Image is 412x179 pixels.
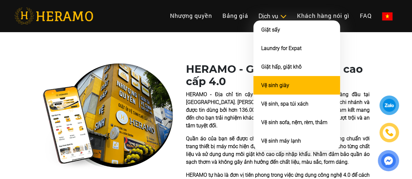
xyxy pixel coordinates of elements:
[43,63,173,170] img: heramo-quality-banner
[186,135,370,166] p: Quần áo của bạn sẽ được chăm sóc bằng quy trình giặt khô đúng chuẩn với trang thiết bị máy móc hi...
[14,7,93,24] img: heramo-logo.png
[186,63,370,88] h1: HERAMO - Giặt hấp giặt khô cao cấp 4.0
[261,138,301,144] a: Vệ sinh máy lạnh
[217,9,253,23] a: Bảng giá
[355,9,377,23] a: FAQ
[261,27,280,33] a: Giặt sấy
[292,9,355,23] a: Khách hàng nói gì
[165,9,217,23] a: Nhượng quyền
[261,45,302,51] a: Laundry for Expat
[261,119,327,125] a: Vệ sinh sofa, nệm, rèm, thảm
[261,101,308,107] a: Vệ sinh, spa túi xách
[186,91,370,130] p: HERAMO - Địa chỉ tin cậy cho dịch vụ giặt hấp giặt khô hàng đầu tại [GEOGRAPHIC_DATA]. [PERSON_NA...
[280,13,287,20] img: subToggleIcon
[261,64,302,70] a: Giặt hấp, giặt khô
[380,124,398,141] a: phone-icon
[259,12,287,20] div: Dịch vụ
[382,12,392,20] img: vn-flag.png
[261,82,289,88] a: Vệ sinh giày
[385,128,393,137] img: phone-icon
